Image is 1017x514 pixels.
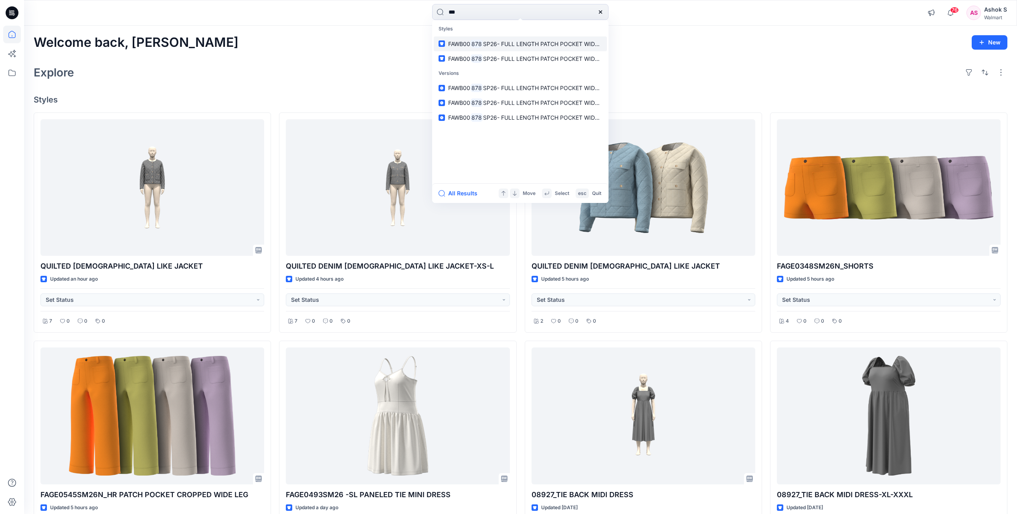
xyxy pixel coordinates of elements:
[34,66,74,79] h2: Explore
[286,347,510,484] a: FAGE0493SM26 -SL PANELED TIE MINI DRESS
[483,84,610,91] span: SP26- FULL LENGTH PATCH POCKET WIDE LEG
[483,55,610,62] span: SP26- FULL LENGTH PATCH POCKET WIDE LEG
[470,98,483,107] mark: 878
[592,189,601,198] p: Quit
[312,317,315,325] p: 0
[593,317,596,325] p: 0
[50,275,98,283] p: Updated an hour ago
[575,317,578,325] p: 0
[286,119,510,256] a: QUILTED DENIM LADY LIKE JACKET-XS-L
[787,275,834,283] p: Updated 5 hours ago
[40,489,264,500] p: FAGE0545SM26N_HR PATCH POCKET CROPPED WIDE LEG
[972,35,1007,50] button: New
[541,275,589,283] p: Updated 5 hours ago
[286,261,510,272] p: QUILTED DENIM [DEMOGRAPHIC_DATA] LIKE JACKET-XS-L
[439,189,483,198] button: All Results
[950,7,959,13] span: 76
[786,317,789,325] p: 4
[40,261,264,272] p: QUILTED [DEMOGRAPHIC_DATA] LIKE JACKET
[50,504,98,512] p: Updated 5 hours ago
[787,504,823,512] p: Updated [DATE]
[470,54,483,63] mark: 878
[34,95,1007,104] h4: Styles
[295,317,297,325] p: 7
[984,14,1007,20] div: Walmart
[821,317,824,325] p: 0
[470,83,483,92] mark: 878
[803,317,807,325] p: 0
[984,5,1007,14] div: Ashok S
[558,317,561,325] p: 0
[483,40,610,47] span: SP26- FULL LENGTH PATCH POCKET WIDE LEG
[40,119,264,256] a: QUILTED LADY LIKE JACKET
[555,189,569,198] p: Select
[434,36,607,51] a: FAWB00878SP26- FULL LENGTH PATCH POCKET WIDE LEG
[839,317,842,325] p: 0
[470,113,483,122] mark: 878
[40,347,264,484] a: FAGE0545SM26N_HR PATCH POCKET CROPPED WIDE LEG
[540,317,543,325] p: 2
[483,99,610,106] span: SP26- FULL LENGTH PATCH POCKET WIDE LEG
[523,189,536,198] p: Move
[483,114,610,121] span: SP26- FULL LENGTH PATCH POCKET WIDE LEG
[578,189,586,198] p: esc
[448,99,470,106] span: FAWB00
[34,35,239,50] h2: Welcome back, [PERSON_NAME]
[532,347,755,484] a: 08927_TIE BACK MIDI DRESS
[532,119,755,256] a: QUILTED DENIM LADY LIKE JACKET
[434,66,607,81] p: Versions
[448,55,470,62] span: FAWB00
[541,504,578,512] p: Updated [DATE]
[330,317,333,325] p: 0
[434,110,607,125] a: FAWB00878SP26- FULL LENGTH PATCH POCKET WIDE LEG
[966,6,981,20] div: AS
[434,95,607,110] a: FAWB00878SP26- FULL LENGTH PATCH POCKET WIDE LEG
[434,80,607,95] a: FAWB00878SP26- FULL LENGTH PATCH POCKET WIDE LEG
[777,261,1001,272] p: FAGE0348SM26N_SHORTS
[84,317,87,325] p: 0
[532,261,755,272] p: QUILTED DENIM [DEMOGRAPHIC_DATA] LIKE JACKET
[448,84,470,91] span: FAWB00
[286,489,510,500] p: FAGE0493SM26 -SL PANELED TIE MINI DRESS
[777,489,1001,500] p: 08927_TIE BACK MIDI DRESS-XL-XXXL
[295,504,338,512] p: Updated a day ago
[49,317,52,325] p: 7
[777,119,1001,256] a: FAGE0348SM26N_SHORTS
[347,317,350,325] p: 0
[67,317,70,325] p: 0
[434,22,607,36] p: Styles
[102,317,105,325] p: 0
[448,40,470,47] span: FAWB00
[532,489,755,500] p: 08927_TIE BACK MIDI DRESS
[295,275,344,283] p: Updated 4 hours ago
[434,51,607,66] a: FAWB00878SP26- FULL LENGTH PATCH POCKET WIDE LEG
[777,347,1001,484] a: 08927_TIE BACK MIDI DRESS-XL-XXXL
[470,39,483,48] mark: 878
[448,114,470,121] span: FAWB00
